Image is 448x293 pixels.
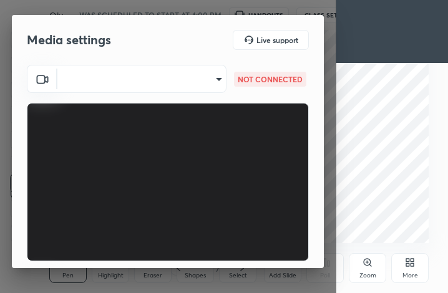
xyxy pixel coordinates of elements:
[27,32,111,48] h2: Media settings
[57,65,226,93] div: ​
[238,74,303,85] p: NOT CONNECTED
[256,36,298,44] h5: Live support
[359,272,376,279] div: Zoom
[402,272,418,279] div: More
